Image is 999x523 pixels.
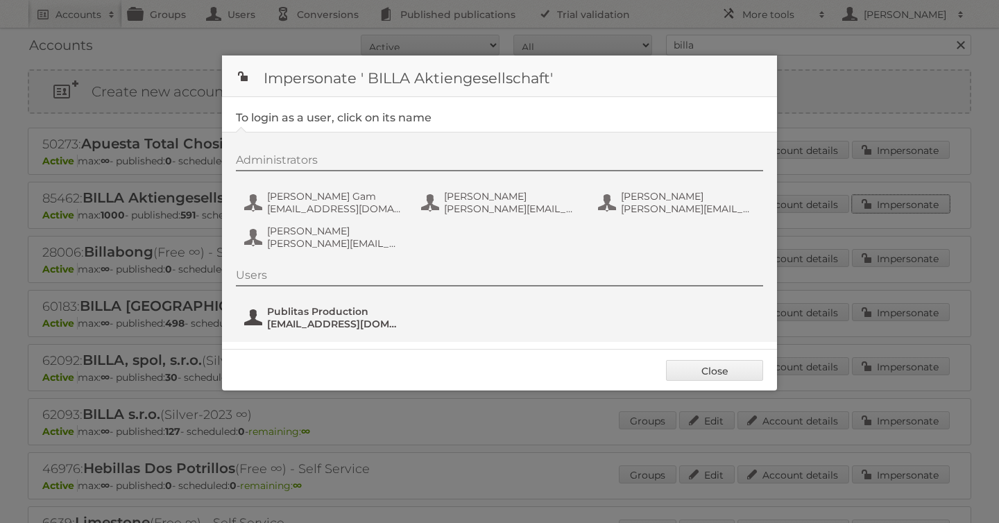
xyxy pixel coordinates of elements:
span: [PERSON_NAME] Gam [267,190,402,203]
button: [PERSON_NAME] [PERSON_NAME][EMAIL_ADDRESS][DOMAIN_NAME] [243,223,406,251]
div: Users [236,268,763,286]
span: [PERSON_NAME][EMAIL_ADDRESS][DOMAIN_NAME] [444,203,579,215]
button: [PERSON_NAME] Gam [EMAIL_ADDRESS][DOMAIN_NAME] [243,189,406,216]
div: Administrators [236,153,763,171]
legend: To login as a user, click on its name [236,111,432,124]
button: Publitas Production [EMAIL_ADDRESS][DOMAIN_NAME] [243,304,406,332]
span: [PERSON_NAME] [444,190,579,203]
h1: Impersonate ' BILLA Aktiengesellschaft' [222,55,777,97]
span: [PERSON_NAME] [267,225,402,237]
span: [PERSON_NAME][EMAIL_ADDRESS][DOMAIN_NAME] [267,237,402,250]
span: [PERSON_NAME] [621,190,755,203]
a: Close [666,360,763,381]
button: [PERSON_NAME] [PERSON_NAME][EMAIL_ADDRESS][DOMAIN_NAME] [597,189,760,216]
button: [PERSON_NAME] [PERSON_NAME][EMAIL_ADDRESS][DOMAIN_NAME] [420,189,583,216]
span: [PERSON_NAME][EMAIL_ADDRESS][DOMAIN_NAME] [621,203,755,215]
span: Publitas Production [267,305,402,318]
span: [EMAIL_ADDRESS][DOMAIN_NAME] [267,318,402,330]
span: [EMAIL_ADDRESS][DOMAIN_NAME] [267,203,402,215]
